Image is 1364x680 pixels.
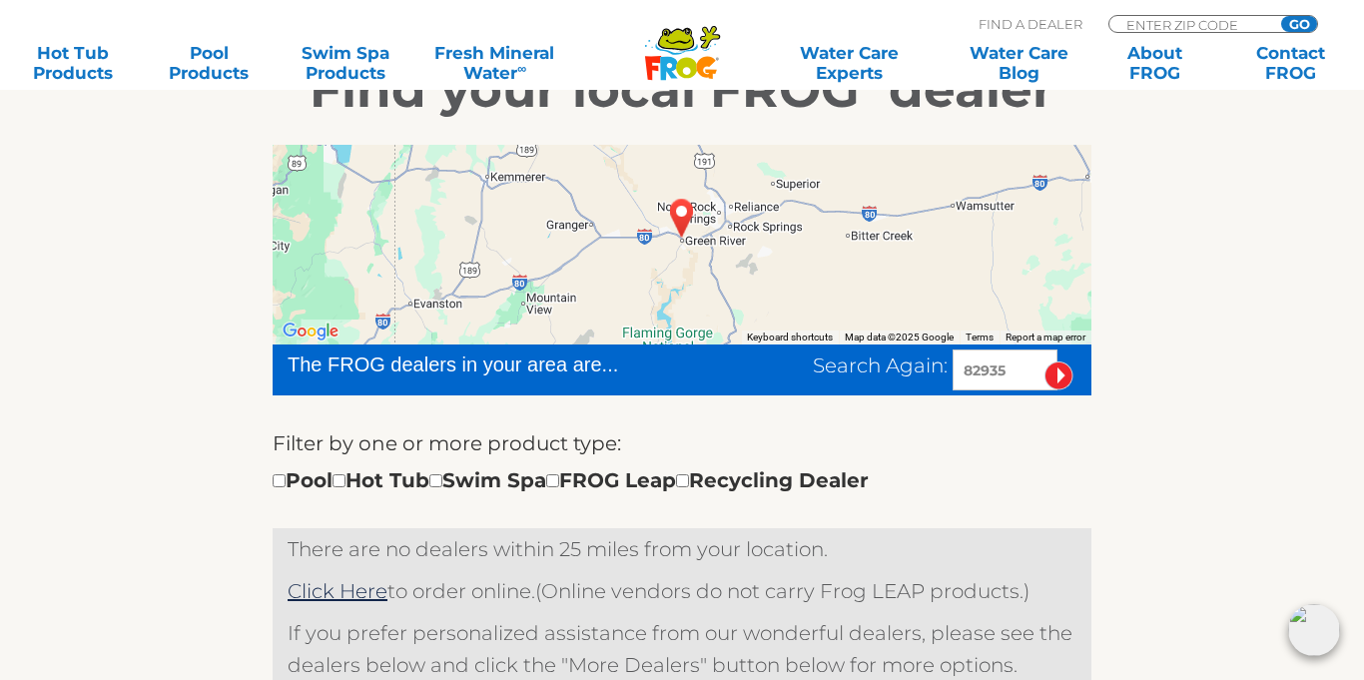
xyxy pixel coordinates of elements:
sup: ∞ [517,61,526,76]
label: Filter by one or more product type: [273,427,621,459]
input: GO [1281,16,1317,32]
span: to order online. [288,579,535,603]
a: PoolProducts [156,43,262,83]
a: Water CareBlog [966,43,1071,83]
p: Find A Dealer [979,15,1082,33]
a: Swim SpaProducts [293,43,398,83]
a: Fresh MineralWater∞ [428,43,561,83]
input: Submit [1044,361,1073,390]
a: Report a map error [1006,332,1085,342]
p: (Online vendors do not carry Frog LEAP products.) [288,575,1076,607]
a: Click Here [288,579,387,603]
h2: Find your local FROG dealer [68,60,1296,120]
a: Hot TubProducts [20,43,126,83]
a: AboutFROG [1102,43,1208,83]
div: Pool Hot Tub Swim Spa FROG Leap Recycling Dealer [273,464,869,496]
p: There are no dealers within 25 miles from your location. [288,533,1076,565]
a: ContactFROG [1238,43,1344,83]
button: Keyboard shortcuts [747,331,833,344]
a: Open this area in Google Maps (opens a new window) [278,319,343,344]
a: Terms (opens in new tab) [966,332,994,342]
a: Water CareExperts [763,43,935,83]
img: openIcon [1288,604,1340,656]
input: Zip Code Form [1124,16,1259,33]
img: Google [278,319,343,344]
span: Map data ©2025 Google [845,332,954,342]
div: The FROG dealers in your area are... [288,349,690,379]
div: GREEN RIVER, WY 82935 [659,191,705,245]
span: Search Again: [813,353,948,377]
